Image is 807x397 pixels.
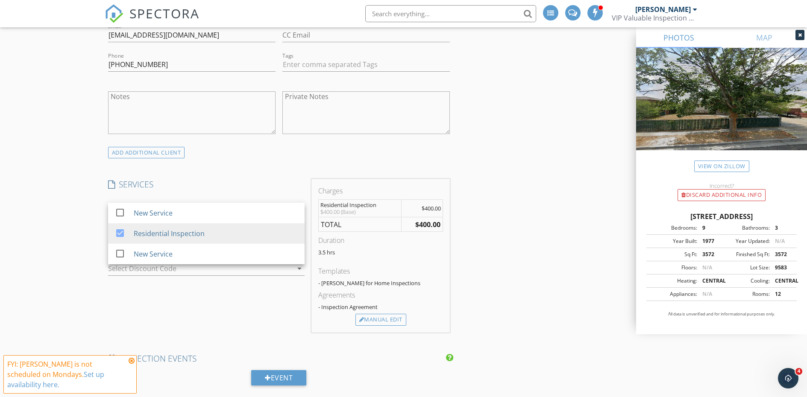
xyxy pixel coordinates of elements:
div: 12 [770,290,794,298]
div: Sq Ft: [649,251,697,258]
span: 4 [795,368,802,375]
div: 9583 [770,264,794,271]
p: 3.5 hrs [318,249,443,256]
img: streetview [636,48,807,171]
div: ADD ADDITIONAL client [108,147,185,158]
div: Duration [318,235,443,245]
div: VIP Valuable Inspection Profession [612,14,697,22]
a: MAP [722,27,807,48]
span: N/A [775,237,785,245]
p: All data is unverified and for informational purposes only. [646,311,797,317]
div: Rooms: [722,290,770,298]
div: CENTRAL [770,277,794,285]
div: Finished Sq Ft: [722,251,770,258]
a: PHOTOS [636,27,722,48]
div: Event [251,370,306,385]
input: Search everything... [365,5,536,22]
div: Discard Additional info [678,189,766,201]
iframe: Intercom live chat [778,368,798,388]
strong: $400.00 [415,220,440,229]
div: Year Updated: [722,237,770,245]
div: 1977 [697,237,722,245]
div: [STREET_ADDRESS] [646,211,797,222]
img: The Best Home Inspection Software - Spectora [105,4,123,23]
div: Bathrooms: [722,224,770,232]
div: 3572 [770,251,794,258]
span: SPECTORA [129,4,200,22]
div: Manual Edit [355,314,406,326]
div: Bedrooms: [649,224,697,232]
div: 9 [697,224,722,232]
h4: INSPECTION EVENTS [108,353,450,364]
i: arrow_drop_down [294,263,305,274]
div: Templates [318,266,443,276]
div: - [PERSON_NAME] for Home Inspections [318,280,443,286]
div: $400.00 (Base) [320,208,400,215]
div: FYI: [PERSON_NAME] is not scheduled on Mondays. [7,359,126,390]
div: Residential Inspection [133,228,204,239]
div: Cooling: [722,277,770,285]
div: Floors: [649,264,697,271]
div: Charges [318,186,443,196]
a: View on Zillow [694,161,749,172]
div: Year Built: [649,237,697,245]
span: N/A [702,264,712,271]
div: [PERSON_NAME] [635,5,691,14]
div: CENTRAL [697,277,722,285]
span: N/A [702,290,712,298]
div: Incorrect? [636,182,807,189]
div: - Inspection Agreement [318,304,443,310]
div: Residential Inspection [320,201,400,208]
div: Appliances: [649,290,697,298]
div: 3572 [697,251,722,258]
div: Lot Size: [722,264,770,271]
div: New Service [133,249,172,259]
div: 3 [770,224,794,232]
div: Agreements [318,290,443,300]
h4: SERVICES [108,179,305,190]
div: New Service [133,208,172,218]
div: Heating: [649,277,697,285]
td: TOTAL [318,217,401,232]
a: SPECTORA [105,12,200,29]
span: $400.00 [422,204,441,212]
